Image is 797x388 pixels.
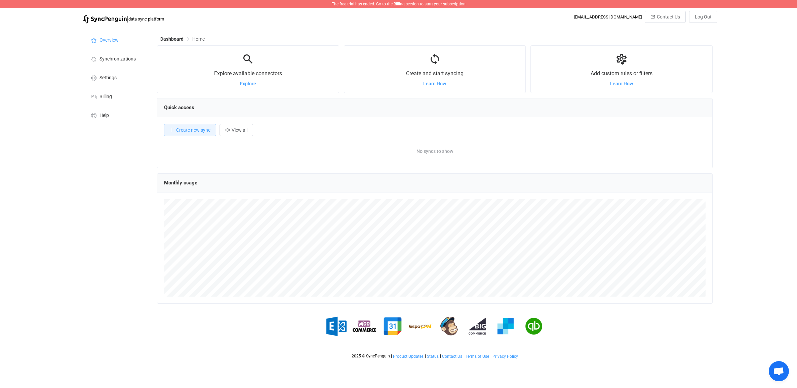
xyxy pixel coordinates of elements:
[128,16,164,21] span: data sync platform
[442,354,462,359] span: Contact Us
[522,314,546,338] img: quickbooks.png
[352,354,390,358] span: 2025 © SyncPenguin
[465,354,489,359] a: Terms of Use
[99,38,119,43] span: Overview
[409,314,433,338] img: espo-crm.png
[300,141,570,161] span: No syncs to show
[214,70,282,77] span: Explore available connectors
[406,70,464,77] span: Create and start syncing
[381,314,404,338] img: google.png
[240,81,256,86] a: Explore
[437,314,461,338] img: mailchimp.png
[591,70,652,77] span: Add custom rules or filters
[83,87,150,105] a: Billing
[425,354,426,358] span: |
[464,354,465,358] span: |
[769,361,789,381] div: Open chat
[164,104,194,111] span: Quick access
[393,354,424,359] a: Product Updates
[83,49,150,68] a: Synchronizations
[83,14,164,24] a: |data sync platform
[192,36,205,42] span: Home
[610,81,633,86] a: Learn How
[492,354,518,359] a: Privacy Policy
[99,75,117,81] span: Settings
[160,36,184,42] span: Dashboard
[176,127,210,133] span: Create new sync
[353,314,376,338] img: woo-commerce.png
[657,14,680,19] span: Contact Us
[99,113,109,118] span: Help
[645,11,686,23] button: Contact Us
[492,354,518,359] span: Privacy Policy
[160,37,205,41] div: Breadcrumb
[164,180,197,186] span: Monthly usage
[494,314,517,338] img: sendgrid.png
[83,105,150,124] a: Help
[83,30,150,49] a: Overview
[232,127,247,133] span: View all
[83,68,150,87] a: Settings
[99,94,112,99] span: Billing
[695,14,712,19] span: Log Out
[440,354,441,358] span: |
[324,314,348,338] img: exchange.png
[164,124,216,136] button: Create new sync
[427,354,439,359] a: Status
[689,11,717,23] button: Log Out
[391,354,392,358] span: |
[220,124,253,136] button: View all
[442,354,463,359] a: Contact Us
[466,314,489,338] img: big-commerce.png
[83,15,127,24] img: syncpenguin.svg
[423,81,446,86] a: Learn How
[490,354,491,358] span: |
[99,56,136,62] span: Synchronizations
[127,14,128,24] span: |
[466,354,489,359] span: Terms of Use
[574,14,642,19] div: [EMAIL_ADDRESS][DOMAIN_NAME]
[332,2,466,6] span: The free trial has ended. Go to the Billing section to start your subscription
